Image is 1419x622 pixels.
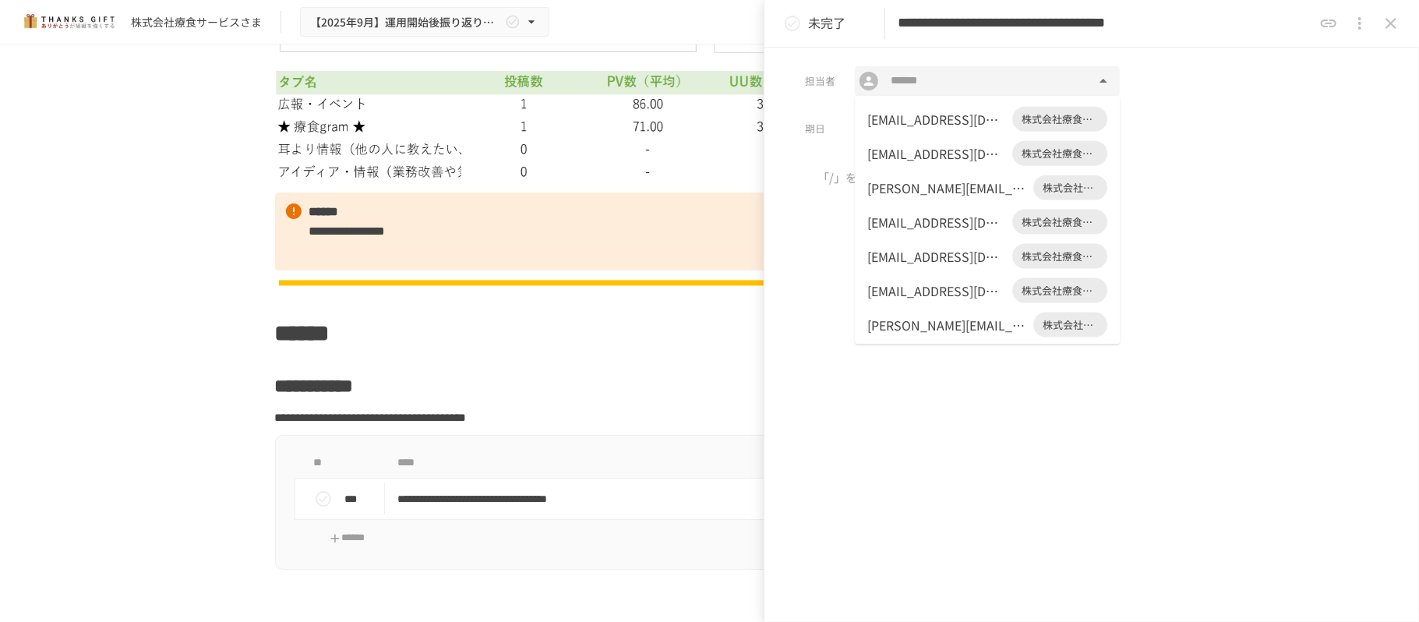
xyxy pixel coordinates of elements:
[867,144,1006,163] div: [EMAIL_ADDRESS][DOMAIN_NAME]
[777,8,808,39] button: status
[1012,111,1107,127] span: 株式会社療食サービスさま
[131,14,262,30] div: 株式会社療食サービスさま
[1012,249,1107,264] span: 株式会社療食サービスさま
[1012,283,1107,299] span: 株式会社療食サービスさま
[1012,146,1107,161] span: 株式会社療食サービスさま
[1092,70,1114,92] button: 閉じる
[867,110,1006,129] div: [EMAIL_ADDRESS][DOMAIN_NAME]
[867,247,1006,266] div: [EMAIL_ADDRESS][DOMAIN_NAME]
[1344,8,1375,39] button: close drawer
[867,178,1027,197] div: [PERSON_NAME][EMAIL_ADDRESS][DOMAIN_NAME]
[300,7,549,37] button: 【2025年9月】運用開始後振り返りミーティング
[1012,214,1107,230] span: 株式会社療食サービスさま
[19,9,118,34] img: mMP1OxWUAhQbsRWCurg7vIHe5HqDpP7qZo7fRoNLXQh
[295,448,1125,520] table: task table
[867,316,1027,334] div: [PERSON_NAME][EMAIL_ADDRESS][DOMAIN_NAME]
[805,73,842,89] p: 担当者
[867,213,1006,231] div: [EMAIL_ADDRESS][DOMAIN_NAME]
[805,121,842,136] p: 期日
[1313,8,1344,39] button: 共有URLをコピー
[867,281,1006,300] div: [EMAIL_ADDRESS][DOMAIN_NAME]
[308,483,339,514] button: status
[310,12,502,32] span: 【2025年9月】運用開始後振り返りミーティング
[1033,317,1107,333] span: 株式会社療食サービスさま
[1375,8,1407,39] button: close drawer
[1033,180,1107,196] span: 株式会社療食サービスさま
[275,277,1145,288] img: n6GUNqEHdaibHc1RYGm9WDNsCbxr1vBAv6Dpu1pJovz
[808,13,845,34] p: 未完了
